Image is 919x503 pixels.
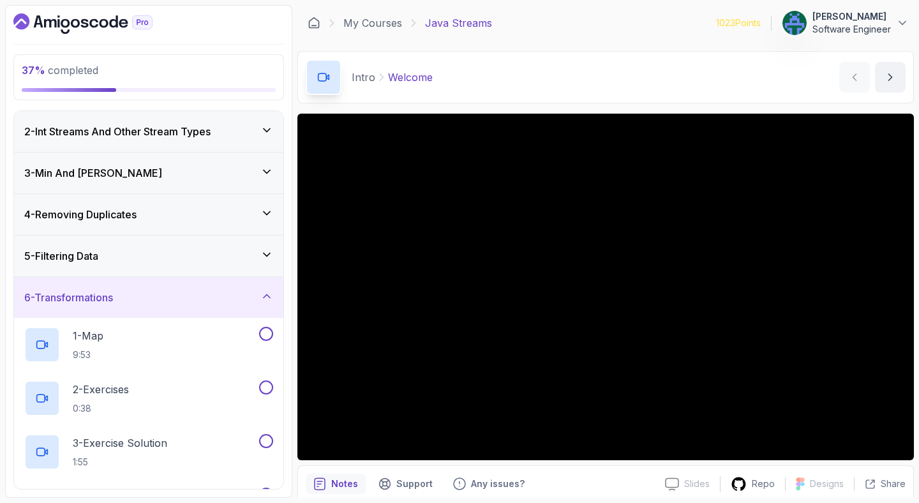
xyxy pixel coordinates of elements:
[782,10,909,36] button: user profile image[PERSON_NAME]Software Engineer
[881,477,906,490] p: Share
[752,477,775,490] p: Repo
[875,62,906,93] button: next content
[306,474,366,494] button: notes button
[24,207,137,222] h3: 4 - Removing Duplicates
[14,236,283,276] button: 5-Filtering Data
[24,380,273,416] button: 2-Exercises0:38
[24,434,273,470] button: 3-Exercise Solution1:55
[308,17,320,29] a: Dashboard
[684,477,710,490] p: Slides
[73,382,129,397] p: 2 - Exercises
[331,477,358,490] p: Notes
[22,64,45,77] span: 37 %
[782,11,807,35] img: user profile image
[24,290,113,305] h3: 6 - Transformations
[810,477,844,490] p: Designs
[839,62,870,93] button: previous content
[388,70,433,85] p: Welcome
[14,194,283,235] button: 4-Removing Duplicates
[24,165,162,181] h3: 3 - Min And [PERSON_NAME]
[73,456,167,469] p: 1:55
[425,15,492,31] p: Java Streams
[812,10,891,23] p: [PERSON_NAME]
[721,476,785,492] a: Repo
[297,114,914,460] iframe: 1 - Hi
[854,477,906,490] button: Share
[445,474,532,494] button: Feedback button
[14,277,283,318] button: 6-Transformations
[73,402,129,415] p: 0:38
[73,435,167,451] p: 3 - Exercise Solution
[13,13,182,34] a: Dashboard
[396,477,433,490] p: Support
[24,248,98,264] h3: 5 - Filtering Data
[24,124,211,139] h3: 2 - Int Streams And Other Stream Types
[73,328,103,343] p: 1 - Map
[14,111,283,152] button: 2-Int Streams And Other Stream Types
[352,70,375,85] p: Intro
[22,64,98,77] span: completed
[343,15,402,31] a: My Courses
[371,474,440,494] button: Support button
[24,327,273,363] button: 1-Map9:53
[716,17,761,29] p: 1023 Points
[73,349,103,361] p: 9:53
[812,23,891,36] p: Software Engineer
[471,477,525,490] p: Any issues?
[14,153,283,193] button: 3-Min And [PERSON_NAME]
